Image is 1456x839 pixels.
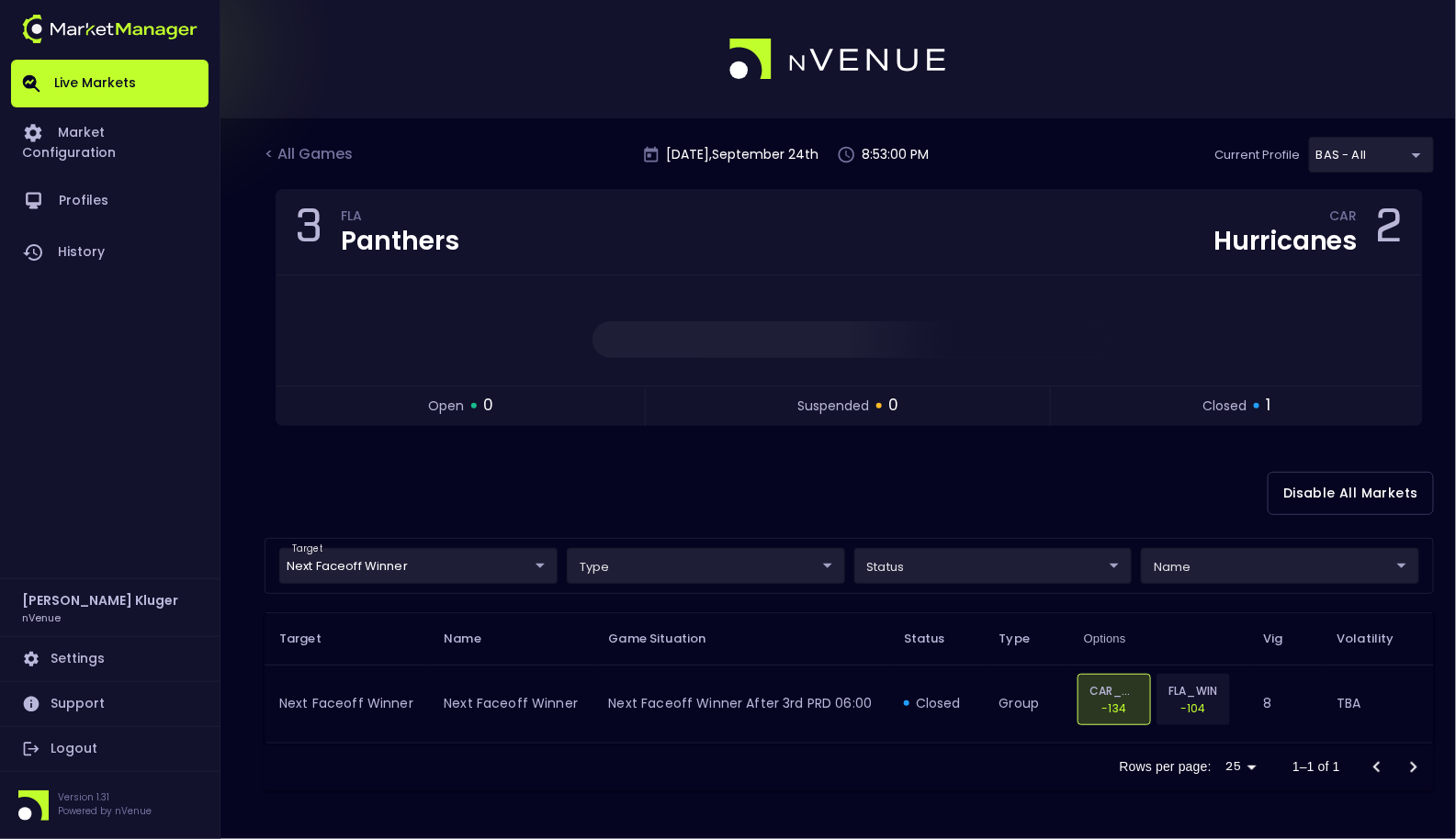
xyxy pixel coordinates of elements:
[295,205,322,260] div: 3
[904,694,970,712] div: closed
[1202,397,1247,416] span: closed
[341,211,459,226] div: FLA
[429,665,593,743] td: Next Faceoff Winner
[1268,472,1434,515] button: Disable All Markets
[1337,631,1418,647] span: Volatility
[862,145,929,164] p: 8:53:00 PM
[567,548,845,584] div: target
[58,790,152,804] p: Version 1.31
[999,631,1055,647] span: Type
[1069,612,1249,665] th: Options
[11,682,209,726] a: Support
[1376,205,1404,260] div: 2
[11,727,209,771] a: Logout
[1089,682,1139,699] p: CAR_WIN
[1266,394,1270,418] span: 1
[341,229,459,254] div: Panthers
[609,631,730,647] span: Game Situation
[1214,146,1300,164] p: Current Profile
[11,107,209,175] a: Market Configuration
[985,665,1069,743] td: group
[1309,137,1434,173] div: target
[1249,665,1323,743] td: 8
[22,15,198,43] img: logo
[888,394,898,418] span: 0
[11,637,209,681] a: Settings
[1141,548,1419,584] div: target
[265,143,356,167] div: < All Games
[279,548,558,584] div: target
[444,631,505,647] span: Name
[265,665,429,743] td: Next Faceoff Winner
[11,60,209,107] a: Live Markets
[1120,757,1212,776] p: Rows per page:
[58,804,152,818] p: Powered by nVenue
[1330,211,1358,226] div: CAR
[1168,699,1218,717] p: -104
[1323,665,1434,743] td: TBA
[1213,229,1358,254] div: Hurricanes
[666,145,818,164] p: [DATE] , September 24 th
[11,175,209,227] a: Profiles
[1264,631,1307,647] span: Vig
[1089,699,1139,717] p: -134
[22,590,178,610] h2: [PERSON_NAME] Kluger
[1219,754,1263,780] div: 25
[797,397,869,416] span: suspended
[904,631,969,647] span: Status
[11,790,209,821] div: Version 1.31Powered by nVenue
[483,394,493,418] span: 0
[594,665,889,743] td: Next Faceoff Winner After 3rd PRD 06:00
[729,39,948,81] img: logo
[265,612,1434,744] table: collapsible table
[292,543,322,555] label: target
[854,548,1133,584] div: target
[1292,757,1340,776] p: 1–1 of 1
[428,397,464,416] span: open
[22,610,61,624] h3: nVenue
[279,631,345,647] span: Target
[1168,682,1218,699] p: FLA_WIN
[11,227,209,278] a: History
